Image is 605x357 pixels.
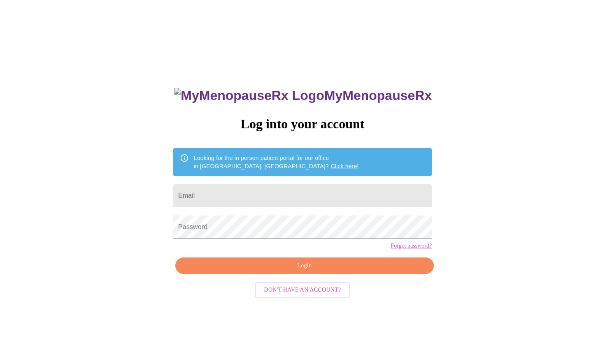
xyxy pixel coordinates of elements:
[173,116,432,132] h3: Log into your account
[194,151,359,174] div: Looking for the in person patient portal for our office in [GEOGRAPHIC_DATA], [GEOGRAPHIC_DATA]?
[391,243,432,249] a: Forgot password?
[253,286,352,293] a: Don't have an account?
[264,285,341,295] span: Don't have an account?
[174,88,324,103] img: MyMenopauseRx Logo
[331,163,359,169] a: Click here!
[175,257,434,274] button: Login
[174,88,432,103] h3: MyMenopauseRx
[185,261,424,271] span: Login
[255,282,350,298] button: Don't have an account?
